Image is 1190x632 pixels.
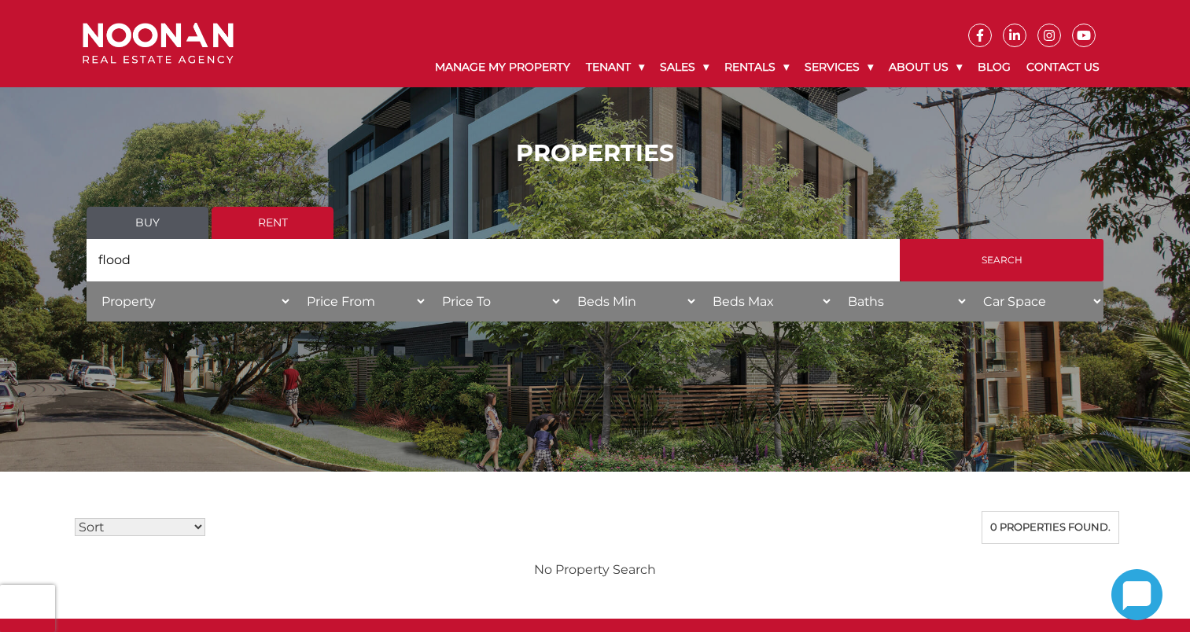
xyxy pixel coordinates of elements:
a: Rentals [717,47,797,87]
p: No Property Search [71,560,1119,579]
a: Blog [970,47,1019,87]
a: About Us [881,47,970,87]
input: Search [900,239,1103,281]
a: Buy [87,207,208,239]
img: Noonan Real Estate Agency [83,23,234,64]
input: Search by suburb, postcode or area [87,239,900,281]
select: Sort Listings [75,518,205,536]
a: Contact Us [1019,47,1107,87]
a: Rent [212,207,333,239]
a: Sales [652,47,717,87]
a: Tenant [578,47,652,87]
a: Services [797,47,881,87]
a: Manage My Property [427,47,578,87]
div: 0 properties found. [982,511,1119,544]
h1: PROPERTIES [87,139,1103,167]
